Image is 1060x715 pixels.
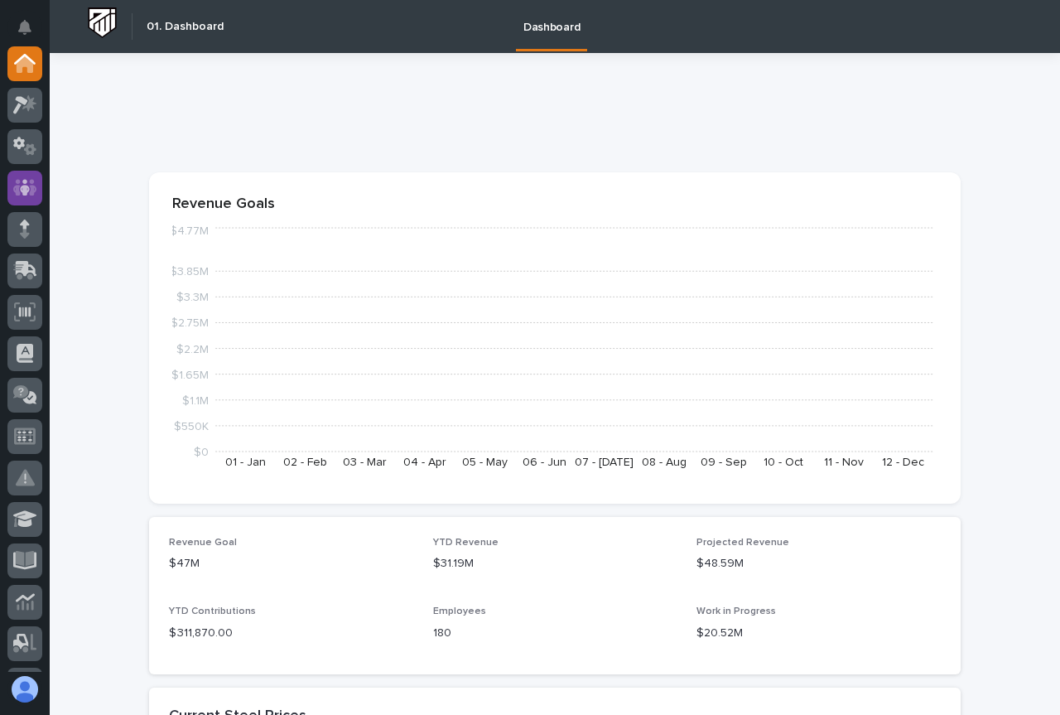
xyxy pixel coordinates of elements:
h2: 01. Dashboard [147,20,224,34]
span: YTD Revenue [433,538,499,548]
tspan: $2.2M [176,343,209,355]
text: 06 - Jun [523,457,566,468]
tspan: $1.1M [182,394,209,406]
span: Work in Progress [696,606,776,616]
div: Notifications [21,20,42,46]
text: 01 - Jan [225,457,266,468]
text: 03 - Mar [343,457,387,468]
tspan: $0 [194,447,209,458]
p: $ 311,870.00 [169,625,413,642]
span: YTD Contributions [169,606,256,616]
text: 02 - Feb [283,457,327,468]
p: $31.19M [433,555,677,572]
tspan: $3.3M [176,292,209,303]
tspan: $1.65M [171,369,209,380]
p: $47M [169,555,413,572]
p: 180 [433,625,677,642]
span: Projected Revenue [696,538,789,548]
tspan: $2.75M [171,317,209,329]
button: Notifications [7,10,42,45]
span: Revenue Goal [169,538,237,548]
img: Workspace Logo [87,7,118,38]
text: 08 - Aug [642,457,687,468]
text: 09 - Sep [701,457,747,468]
p: Revenue Goals [172,196,937,214]
text: 07 - [DATE] [575,457,634,468]
p: $48.59M [696,555,941,572]
button: users-avatar [7,672,42,707]
text: 05 - May [462,457,508,468]
text: 04 - Apr [403,457,446,468]
tspan: $3.85M [170,266,209,278]
tspan: $550K [174,420,209,432]
span: Employees [433,606,486,616]
tspan: $4.77M [170,225,209,237]
text: 11 - Nov [824,457,864,468]
p: $20.52M [696,625,941,642]
text: 12 - Dec [882,457,924,468]
text: 10 - Oct [764,457,803,468]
